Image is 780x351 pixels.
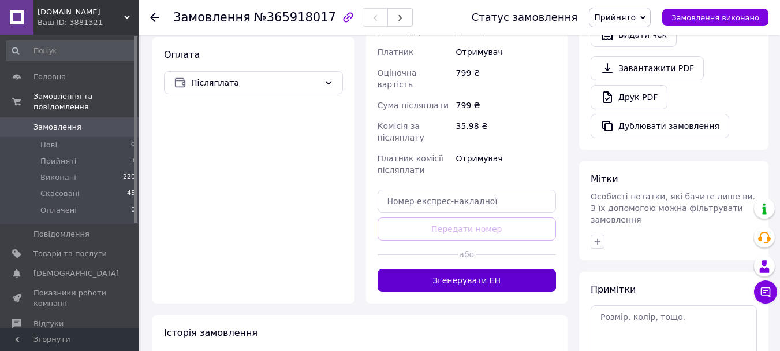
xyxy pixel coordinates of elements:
[754,280,777,304] button: Чат з покупцем
[591,85,667,109] a: Друк PDF
[454,148,558,180] div: Отримувач
[591,173,618,184] span: Мітки
[454,42,558,62] div: Отримувач
[127,189,135,199] span: 45
[378,269,557,292] button: Згенерувати ЕН
[254,10,336,24] span: №365918017
[123,172,135,183] span: 220
[40,156,76,167] span: Прийняті
[33,72,66,82] span: Головна
[33,249,107,259] span: Товари та послуги
[150,12,159,23] div: Повернутися назад
[40,189,80,199] span: Скасовані
[33,229,89,239] span: Повідомлення
[591,114,729,138] button: Дублювати замовлення
[33,91,139,112] span: Замовлення та повідомлення
[33,268,119,279] span: [DEMOGRAPHIC_DATA]
[378,190,557,213] input: Номер експрес-накладної
[591,284,636,295] span: Примітки
[671,13,759,22] span: Замовлення виконано
[472,12,578,23] div: Статус замовлення
[164,327,257,338] span: Історія замовлення
[454,95,558,116] div: 799 ₴
[378,101,449,110] span: Сума післяплати
[458,249,476,260] span: або
[173,10,251,24] span: Замовлення
[38,17,139,28] div: Ваш ID: 3881321
[131,205,135,216] span: 0
[131,140,135,150] span: 0
[378,27,444,36] span: Дата відправки
[6,40,136,61] input: Пошук
[594,13,636,22] span: Прийнято
[378,47,414,57] span: Платник
[454,116,558,148] div: 35.98 ₴
[378,121,424,142] span: Комісія за післяплату
[38,7,124,17] span: Poluchka.ua
[591,192,755,224] span: Особисті нотатки, які бачите лише ви. З їх допомогою можна фільтрувати замовлення
[40,140,57,150] span: Нові
[33,122,81,132] span: Замовлення
[378,68,417,89] span: Оціночна вартість
[131,156,135,167] span: 3
[40,172,76,183] span: Виконані
[662,9,768,26] button: Замовлення виконано
[33,319,64,329] span: Відгуки
[454,62,558,95] div: 799 ₴
[33,288,107,309] span: Показники роботи компанії
[591,56,704,80] a: Завантажити PDF
[40,205,77,216] span: Оплачені
[378,154,443,175] span: Платник комісії післяплати
[191,76,319,89] span: Післяплата
[164,49,200,60] span: Оплата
